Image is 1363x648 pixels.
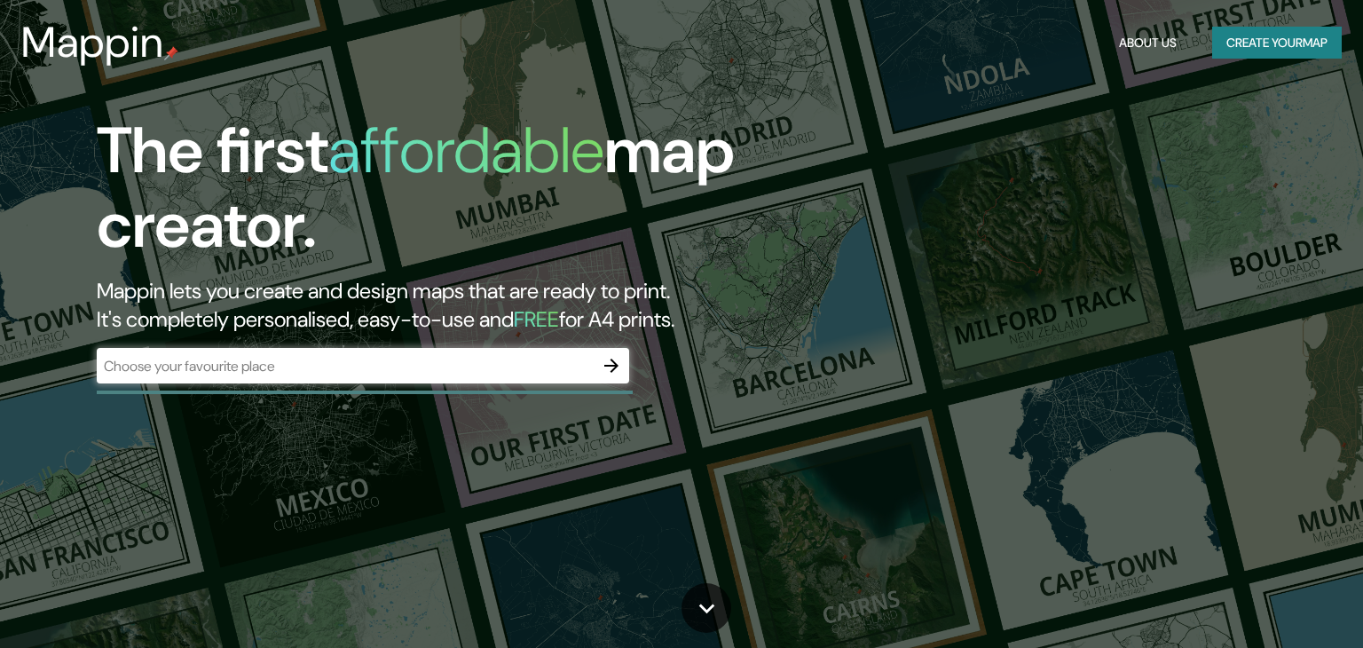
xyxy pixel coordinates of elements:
[1212,27,1342,59] button: Create yourmap
[328,109,604,192] h1: affordable
[164,46,178,60] img: mappin-pin
[97,356,594,376] input: Choose your favourite place
[97,277,778,334] h2: Mappin lets you create and design maps that are ready to print. It's completely personalised, eas...
[97,114,778,277] h1: The first map creator.
[21,18,164,67] h3: Mappin
[514,305,559,333] h5: FREE
[1112,27,1184,59] button: About Us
